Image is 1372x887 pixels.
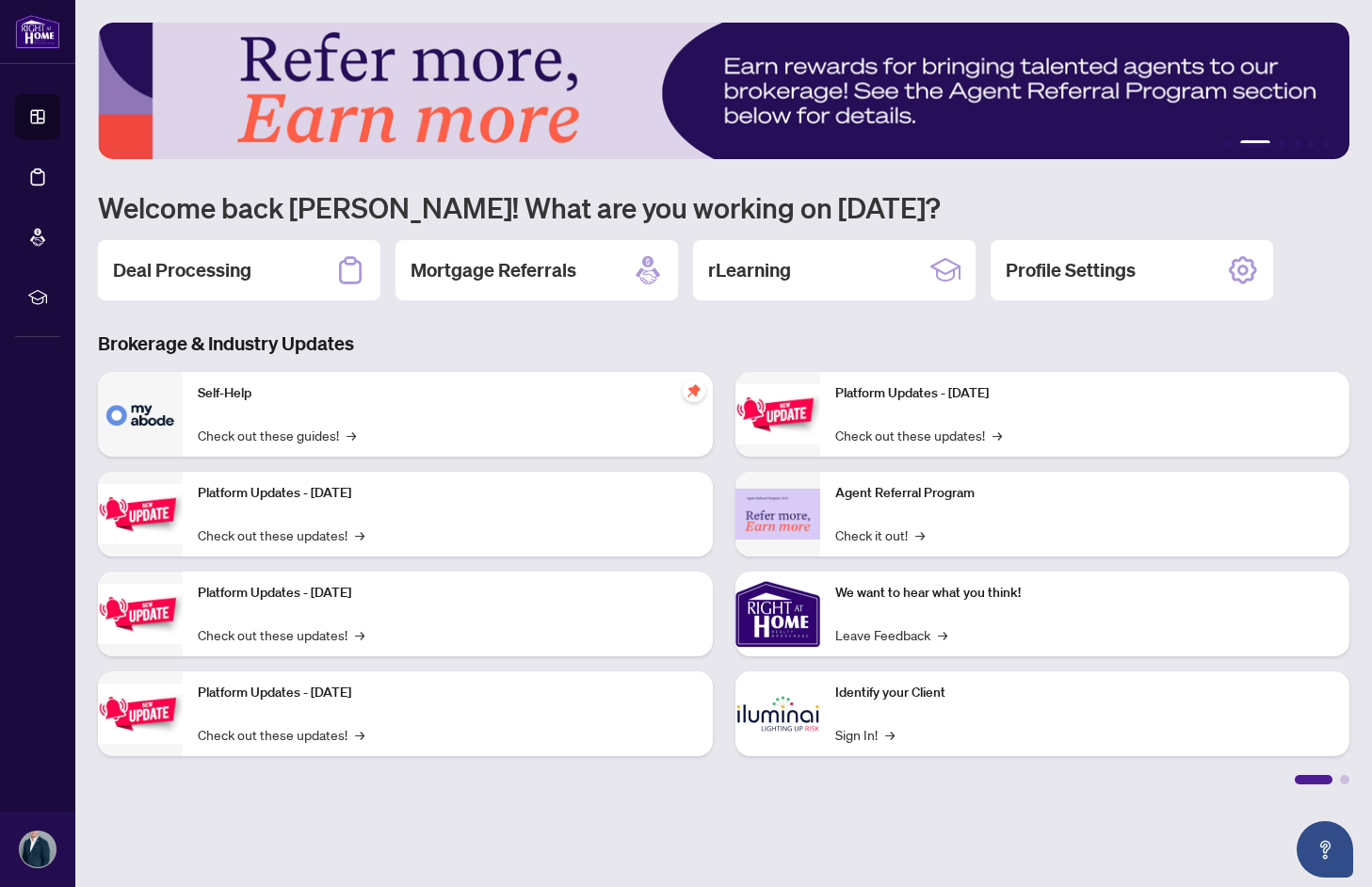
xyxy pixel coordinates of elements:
[1278,140,1285,148] button: 3
[98,331,1349,357] h3: Brokerage & Industry Updates
[198,724,364,745] a: Check out these updates!→
[198,425,356,445] a: Check out these guides!→
[98,584,183,643] img: Platform Updates - July 21, 2025
[198,583,698,604] p: Platform Updates - [DATE]
[198,683,698,703] p: Platform Updates - [DATE]
[355,624,364,645] span: →
[835,383,1335,404] p: Platform Updates - [DATE]
[1240,140,1270,148] button: 2
[198,383,698,404] p: Self-Help
[98,189,1349,225] h1: Welcome back [PERSON_NAME]! What are you working on [DATE]?
[835,583,1335,604] p: We want to hear what you think!
[683,379,705,402] span: pushpin
[835,425,1002,445] a: Check out these updates!→
[198,483,698,504] p: Platform Updates - [DATE]
[98,372,183,457] img: Self-Help
[1323,140,1331,148] button: 6
[835,524,925,545] a: Check it out!→
[993,425,1002,445] span: →
[355,724,364,745] span: →
[20,831,56,867] img: Profile Icon
[835,683,1335,703] p: Identify your Client
[1225,140,1233,148] button: 1
[735,489,820,540] img: Agent Referral Program
[1297,821,1353,878] button: Open asap
[835,483,1335,504] p: Agent Referral Program
[98,23,1349,159] img: Slide 1
[885,724,895,745] span: →
[835,624,947,645] a: Leave Feedback→
[347,425,356,445] span: →
[355,524,364,545] span: →
[735,572,820,656] img: We want to hear what you think!
[15,14,60,49] img: logo
[708,257,791,283] h2: rLearning
[1006,257,1136,283] h2: Profile Settings
[411,257,576,283] h2: Mortgage Referrals
[915,524,925,545] span: →
[938,624,947,645] span: →
[98,484,183,543] img: Platform Updates - September 16, 2025
[198,624,364,645] a: Check out these updates!→
[113,257,251,283] h2: Deal Processing
[835,724,895,745] a: Sign In!→
[735,671,820,756] img: Identify your Client
[198,524,364,545] a: Check out these updates!→
[735,384,820,443] img: Platform Updates - June 23, 2025
[98,684,183,743] img: Platform Updates - July 8, 2025
[1293,140,1300,148] button: 4
[1308,140,1316,148] button: 5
